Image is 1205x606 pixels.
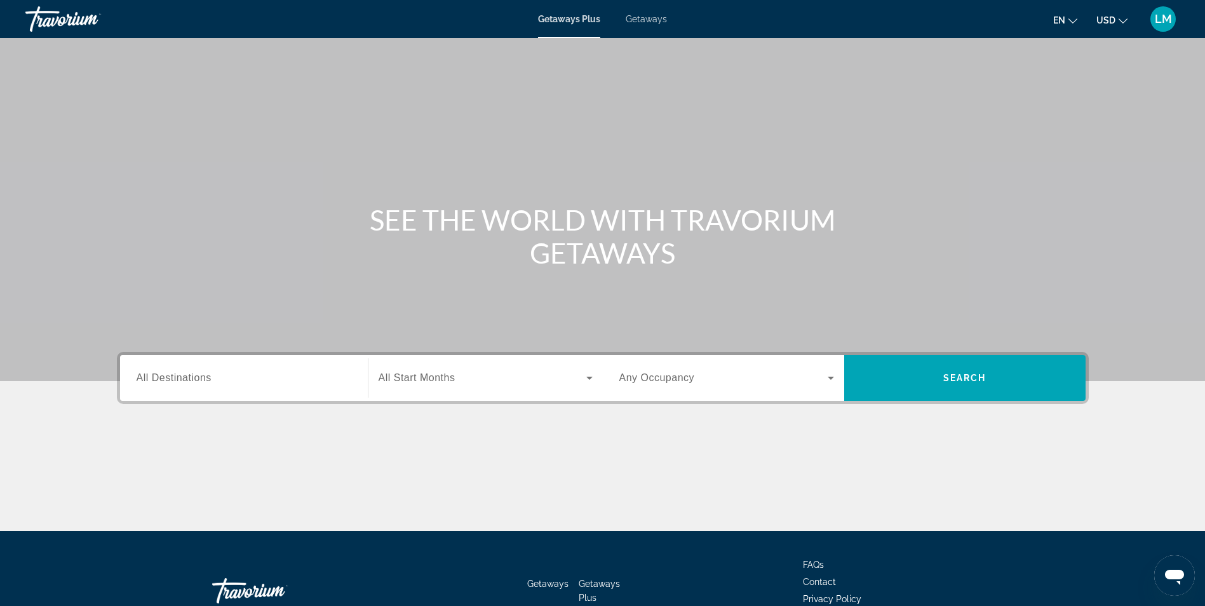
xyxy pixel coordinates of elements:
span: USD [1096,15,1115,25]
span: LM [1155,13,1172,25]
a: Privacy Policy [803,594,861,604]
button: Search [844,355,1086,401]
button: Change currency [1096,11,1128,29]
a: Getaways [527,579,569,589]
iframe: Button to launch messaging window [1154,555,1195,596]
button: User Menu [1147,6,1180,32]
h1: SEE THE WORLD WITH TRAVORIUM GETAWAYS [365,203,841,269]
span: Any Occupancy [619,372,695,383]
a: Getaways [626,14,667,24]
div: Search widget [120,355,1086,401]
span: All Start Months [379,372,455,383]
span: en [1053,15,1065,25]
button: Change language [1053,11,1077,29]
input: Select destination [137,371,351,386]
a: Getaways Plus [538,14,600,24]
span: All Destinations [137,372,212,383]
a: Travorium [25,3,152,36]
span: Search [943,373,986,383]
a: Contact [803,577,836,587]
a: Getaways Plus [579,579,620,603]
a: FAQs [803,560,824,570]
